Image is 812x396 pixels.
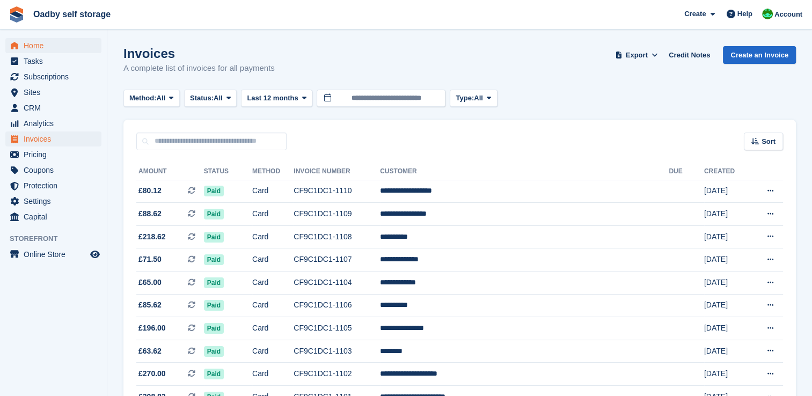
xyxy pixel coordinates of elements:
[138,346,162,357] span: £63.62
[626,50,648,61] span: Export
[5,85,101,100] a: menu
[24,69,88,84] span: Subscriptions
[204,369,224,379] span: Paid
[138,322,166,334] span: £196.00
[5,69,101,84] a: menu
[704,203,750,226] td: [DATE]
[252,363,294,386] td: Card
[24,247,88,262] span: Online Store
[204,186,224,196] span: Paid
[252,248,294,272] td: Card
[294,294,380,317] td: CF9C1DC1-1106
[24,163,88,178] span: Coupons
[138,231,166,243] span: £218.62
[294,340,380,363] td: CF9C1DC1-1103
[704,340,750,363] td: [DATE]
[5,194,101,209] a: menu
[252,294,294,317] td: Card
[138,254,162,265] span: £71.50
[184,90,237,107] button: Status: All
[252,163,294,180] th: Method
[138,299,162,311] span: £85.62
[247,93,298,104] span: Last 12 months
[294,272,380,295] td: CF9C1DC1-1104
[5,147,101,162] a: menu
[294,248,380,272] td: CF9C1DC1-1107
[704,272,750,295] td: [DATE]
[294,203,380,226] td: CF9C1DC1-1109
[704,225,750,248] td: [DATE]
[5,163,101,178] a: menu
[204,323,224,334] span: Paid
[24,85,88,100] span: Sites
[252,317,294,340] td: Card
[123,90,180,107] button: Method: All
[24,194,88,209] span: Settings
[294,317,380,340] td: CF9C1DC1-1105
[24,54,88,69] span: Tasks
[450,90,497,107] button: Type: All
[5,116,101,131] a: menu
[5,247,101,262] a: menu
[704,248,750,272] td: [DATE]
[474,93,483,104] span: All
[294,180,380,203] td: CF9C1DC1-1110
[704,180,750,203] td: [DATE]
[157,93,166,104] span: All
[89,248,101,261] a: Preview store
[24,209,88,224] span: Capital
[5,178,101,193] a: menu
[204,254,224,265] span: Paid
[214,93,223,104] span: All
[380,163,669,180] th: Customer
[138,185,162,196] span: £80.12
[704,294,750,317] td: [DATE]
[294,163,380,180] th: Invoice Number
[138,277,162,288] span: £65.00
[123,46,275,61] h1: Invoices
[704,163,750,180] th: Created
[204,232,224,243] span: Paid
[294,363,380,386] td: CF9C1DC1-1102
[737,9,752,19] span: Help
[241,90,312,107] button: Last 12 months
[123,62,275,75] p: A complete list of invoices for all payments
[613,46,660,64] button: Export
[252,203,294,226] td: Card
[204,346,224,357] span: Paid
[704,317,750,340] td: [DATE]
[29,5,115,23] a: Oadby self storage
[190,93,214,104] span: Status:
[136,163,204,180] th: Amount
[723,46,796,64] a: Create an Invoice
[24,131,88,146] span: Invoices
[24,116,88,131] span: Analytics
[9,6,25,23] img: stora-icon-8386f47178a22dfd0bd8f6a31ec36ba5ce8667c1dd55bd0f319d3a0aa187defe.svg
[10,233,107,244] span: Storefront
[24,100,88,115] span: CRM
[294,225,380,248] td: CF9C1DC1-1108
[252,225,294,248] td: Card
[704,363,750,386] td: [DATE]
[24,38,88,53] span: Home
[664,46,714,64] a: Credit Notes
[456,93,474,104] span: Type:
[774,9,802,20] span: Account
[204,300,224,311] span: Paid
[204,277,224,288] span: Paid
[24,147,88,162] span: Pricing
[5,54,101,69] a: menu
[24,178,88,193] span: Protection
[669,163,704,180] th: Due
[252,272,294,295] td: Card
[5,131,101,146] a: menu
[252,180,294,203] td: Card
[138,368,166,379] span: £270.00
[5,209,101,224] a: menu
[5,100,101,115] a: menu
[5,38,101,53] a: menu
[252,340,294,363] td: Card
[204,209,224,219] span: Paid
[204,163,252,180] th: Status
[129,93,157,104] span: Method:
